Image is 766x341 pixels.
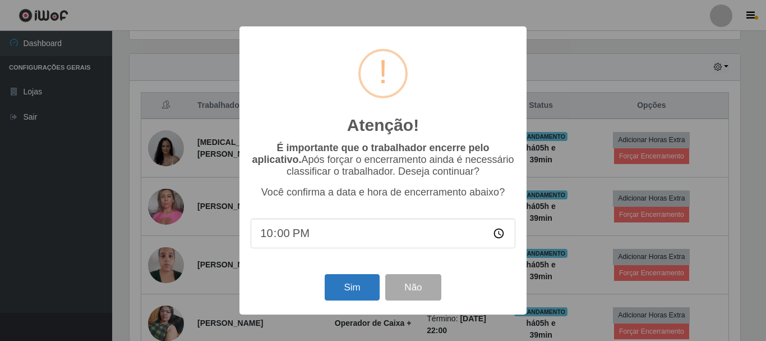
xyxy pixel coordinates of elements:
[251,142,515,178] p: Após forçar o encerramento ainda é necessário classificar o trabalhador. Deseja continuar?
[251,187,515,198] p: Você confirma a data e hora de encerramento abaixo?
[252,142,489,165] b: É importante que o trabalhador encerre pelo aplicativo.
[385,274,441,301] button: Não
[325,274,379,301] button: Sim
[347,115,419,135] h2: Atenção!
